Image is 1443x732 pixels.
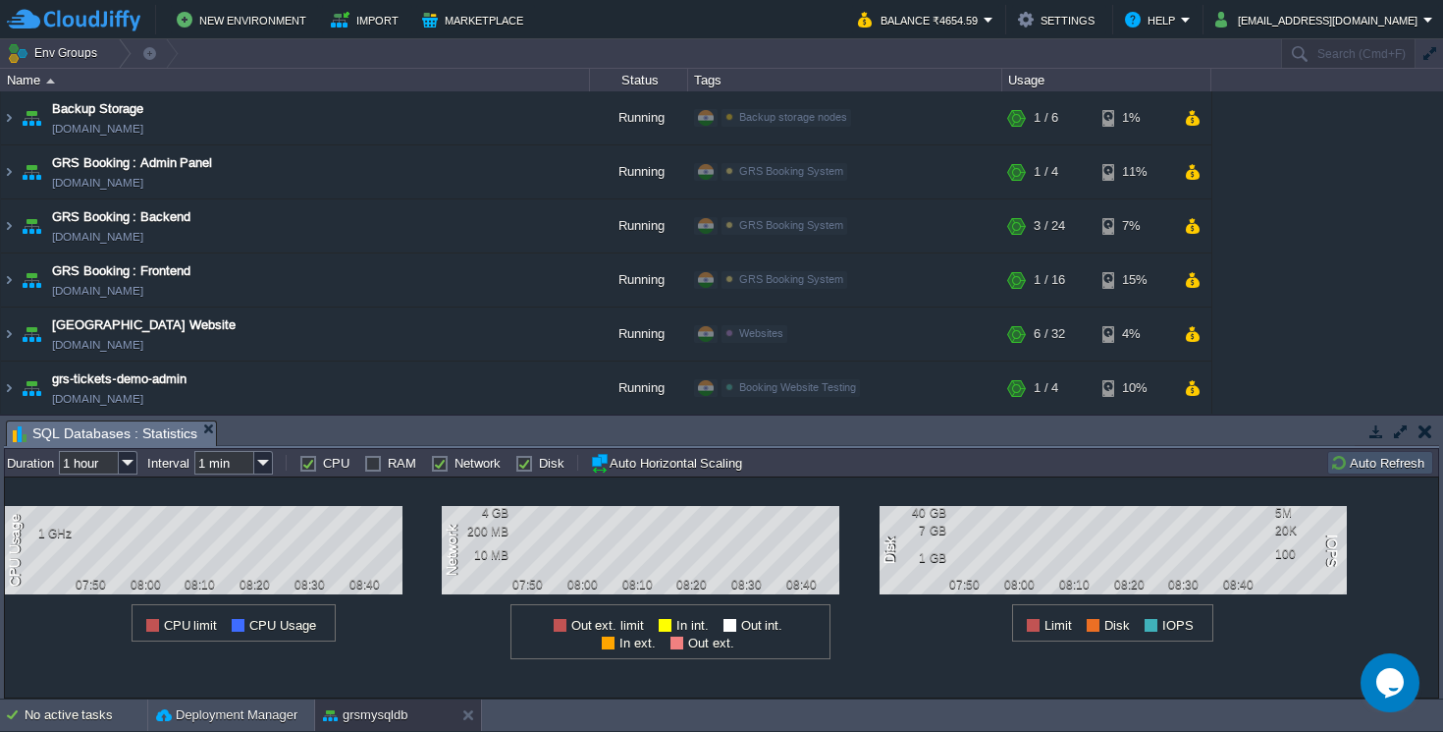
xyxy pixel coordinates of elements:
[7,456,54,471] label: Duration
[1102,199,1166,253] div: 7%
[1275,547,1339,561] div: 100
[1034,145,1058,198] div: 1 / 4
[1104,618,1130,633] span: Disk
[619,636,656,650] span: In ext.
[231,578,280,591] div: 08:20
[249,618,316,633] span: CPU Usage
[177,8,312,31] button: New Environment
[590,145,688,198] div: Running
[52,153,212,173] a: GRS Booking : Admin Panel
[739,327,783,339] span: Websites
[1275,506,1339,520] div: 5M
[66,578,115,591] div: 07:50
[739,273,843,285] span: GRS Booking System
[722,578,772,591] div: 08:30
[1003,69,1210,91] div: Usage
[323,705,407,725] button: grsmysqldb
[7,39,104,67] button: Env Groups
[1330,454,1430,472] button: Auto Refresh
[995,578,1044,591] div: 08:00
[1275,524,1339,537] div: 20K
[1102,362,1166,415] div: 10%
[504,578,553,591] div: 07:50
[1,199,17,253] img: AMDAwAAAACH5BAEAAAAALAAAAAABAAEAAAICRAEAOw==
[331,8,404,31] button: Import
[590,91,688,144] div: Running
[164,618,218,633] span: CPU limit
[454,456,501,471] label: Network
[52,173,143,193] a: [DOMAIN_NAME]
[388,456,416,471] label: RAM
[739,381,856,393] span: Booking Website Testing
[1104,578,1153,591] div: 08:20
[688,636,734,650] span: Out ext.
[776,578,826,591] div: 08:40
[13,422,197,446] span: SQL Databases : Statistics
[739,219,843,231] span: GRS Booking System
[1049,578,1098,591] div: 08:10
[18,362,45,415] img: AMDAwAAAACH5BAEAAAAALAAAAAABAAEAAAICRAEAOw==
[1318,533,1342,569] div: IOPS
[882,506,946,520] div: 40 GB
[1102,145,1166,198] div: 11%
[676,618,709,633] span: In int.
[52,227,143,247] a: [DOMAIN_NAME]
[442,523,465,578] div: Network
[1,308,17,361] img: AMDAwAAAACH5BAEAAAAALAAAAAABAAEAAAICRAEAOw==
[1018,8,1100,31] button: Settings
[940,578,989,591] div: 07:50
[8,527,72,540] div: 1 GHz
[18,145,45,198] img: AMDAwAAAACH5BAEAAAAALAAAAAABAAEAAAICRAEAOw==
[880,535,903,566] div: Disk
[1215,8,1423,31] button: [EMAIL_ADDRESS][DOMAIN_NAME]
[52,207,190,227] a: GRS Booking : Backend
[18,253,45,307] img: AMDAwAAAACH5BAEAAAAALAAAAAABAAEAAAICRAEAOw==
[1361,653,1423,712] iframe: chat widget
[1214,578,1263,591] div: 08:40
[590,362,688,415] div: Running
[1102,253,1166,307] div: 15%
[882,551,946,565] div: 1 GB
[739,165,843,177] span: GRS Booking System
[5,512,28,589] div: CPU Usage
[2,69,589,91] div: Name
[1159,578,1208,591] div: 08:30
[668,578,717,591] div: 08:20
[741,618,783,633] span: Out int.
[1102,91,1166,144] div: 1%
[7,8,140,32] img: CloudJiffy
[558,578,607,591] div: 08:00
[18,199,45,253] img: AMDAwAAAACH5BAEAAAAALAAAAAABAAEAAAICRAEAOw==
[52,281,143,301] a: [DOMAIN_NAME]
[52,315,236,335] a: [GEOGRAPHIC_DATA] Website
[613,578,662,591] div: 08:10
[590,199,688,253] div: Running
[52,119,143,139] span: [DOMAIN_NAME]
[1102,308,1166,361] div: 4%
[571,618,644,633] span: Out ext. limit
[858,8,984,31] button: Balance ₹4654.59
[1044,618,1072,633] span: Limit
[445,525,508,538] div: 200 MB
[445,506,508,520] div: 4 GB
[445,548,508,562] div: 10 MB
[52,369,187,389] a: grs-tickets-demo-admin
[1125,8,1181,31] button: Help
[52,99,143,119] a: Backup Storage
[590,253,688,307] div: Running
[1,253,17,307] img: AMDAwAAAACH5BAEAAAAALAAAAAABAAEAAAICRAEAOw==
[52,261,190,281] a: GRS Booking : Frontend
[156,705,297,725] button: Deployment Manager
[52,389,143,409] a: [DOMAIN_NAME]
[1034,199,1065,253] div: 3 / 24
[18,91,45,144] img: AMDAwAAAACH5BAEAAAAALAAAAAABAAEAAAICRAEAOw==
[1,145,17,198] img: AMDAwAAAACH5BAEAAAAALAAAAAABAAEAAAICRAEAOw==
[1,362,17,415] img: AMDAwAAAACH5BAEAAAAALAAAAAABAAEAAAICRAEAOw==
[422,8,529,31] button: Marketplace
[1034,91,1058,144] div: 1 / 6
[285,578,334,591] div: 08:30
